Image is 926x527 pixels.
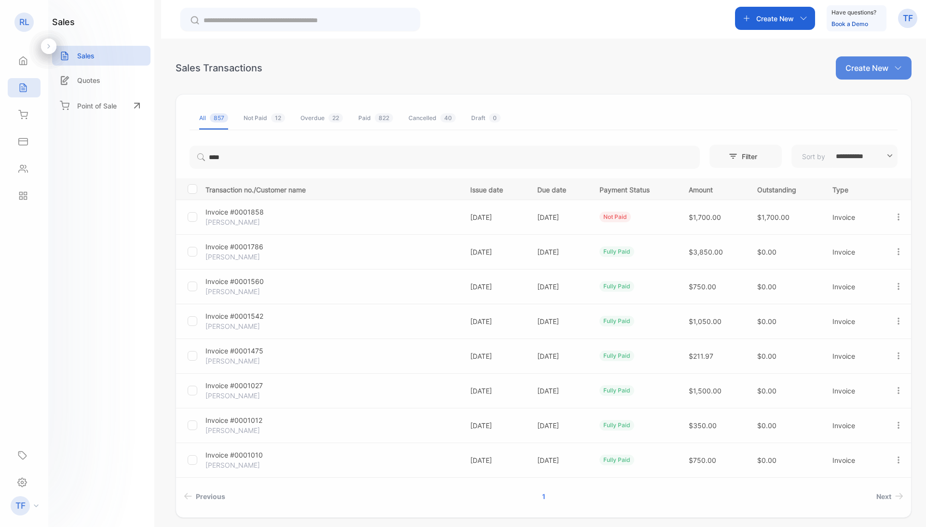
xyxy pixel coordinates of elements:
p: [DATE] [470,212,517,222]
p: Invoice [832,316,874,326]
span: $3,850.00 [689,248,723,256]
span: $0.00 [757,248,776,256]
p: [DATE] [537,247,580,257]
span: $350.00 [689,421,717,430]
span: $750.00 [689,283,716,291]
p: [DATE] [537,212,580,222]
button: Create New [836,56,912,80]
div: Paid [358,114,393,122]
a: Previous page [180,487,229,505]
p: [DATE] [537,455,580,465]
a: Book a Demo [831,20,868,27]
p: Create New [845,62,888,74]
p: [DATE] [537,386,580,396]
div: fully paid [599,246,634,257]
p: [DATE] [470,282,517,292]
p: Have questions? [831,8,876,17]
p: TF [15,500,26,512]
div: All [199,114,228,122]
p: Invoice #0001475 [205,346,290,356]
p: Payment Status [599,183,669,195]
a: Point of Sale [52,95,150,116]
div: fully paid [599,385,634,396]
span: 12 [271,113,285,122]
p: Transaction no./Customer name [205,183,458,195]
button: Create New [735,7,815,30]
p: [DATE] [537,420,580,431]
span: 22 [328,113,343,122]
span: 857 [210,113,228,122]
p: TF [903,12,913,25]
div: Overdue [300,114,343,122]
p: Invoice #0001858 [205,207,290,217]
p: [DATE] [537,351,580,361]
a: Sales [52,46,150,66]
p: [DATE] [470,316,517,326]
p: [DATE] [537,282,580,292]
span: $1,700.00 [757,213,790,221]
p: Invoice [832,212,874,222]
a: Page 1 is your current page [531,487,557,505]
span: $750.00 [689,456,716,464]
div: fully paid [599,351,634,361]
span: 0 [489,113,501,122]
p: Create New [756,14,794,24]
p: [DATE] [470,455,517,465]
p: [PERSON_NAME] [205,217,290,227]
span: $0.00 [757,421,776,430]
span: $1,050.00 [689,317,722,325]
p: Invoice [832,386,874,396]
p: Invoice #0001786 [205,242,290,252]
p: Sort by [802,151,825,162]
p: Invoice #0001027 [205,380,290,391]
p: Invoice [832,351,874,361]
span: $0.00 [757,352,776,360]
p: Invoice #0001542 [205,311,290,321]
span: 822 [375,113,393,122]
p: Invoice [832,455,874,465]
span: $1,500.00 [689,387,722,395]
div: fully paid [599,455,634,465]
div: Draft [471,114,501,122]
div: fully paid [599,281,634,292]
p: [DATE] [470,386,517,396]
p: [PERSON_NAME] [205,391,290,401]
p: Invoice #0001560 [205,276,290,286]
p: Point of Sale [77,101,117,111]
div: fully paid [599,420,634,431]
div: Sales Transactions [176,61,262,75]
span: $0.00 [757,283,776,291]
p: Quotes [77,75,100,85]
p: Due date [537,183,580,195]
p: Outstanding [757,183,812,195]
div: fully paid [599,316,634,326]
p: [DATE] [470,247,517,257]
span: 40 [440,113,456,122]
p: Amount [689,183,738,195]
p: [PERSON_NAME] [205,460,290,470]
button: TF [898,7,917,30]
p: Invoice #0001012 [205,415,290,425]
div: not paid [599,212,631,222]
p: [PERSON_NAME] [205,286,290,297]
p: Type [832,183,874,195]
p: RL [19,16,29,28]
p: Invoice [832,420,874,431]
p: [PERSON_NAME] [205,356,290,366]
p: Issue date [470,183,517,195]
p: [DATE] [470,351,517,361]
span: $1,700.00 [689,213,721,221]
ul: Pagination [176,487,911,505]
a: Quotes [52,70,150,90]
p: Invoice [832,247,874,257]
span: $211.97 [689,352,713,360]
p: Invoice #0001010 [205,450,290,460]
p: [PERSON_NAME] [205,321,290,331]
p: [PERSON_NAME] [205,252,290,262]
span: $0.00 [757,456,776,464]
button: Sort by [791,145,898,168]
h1: sales [52,15,75,28]
p: [PERSON_NAME] [205,425,290,435]
span: Next [876,491,891,501]
span: Previous [196,491,225,501]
